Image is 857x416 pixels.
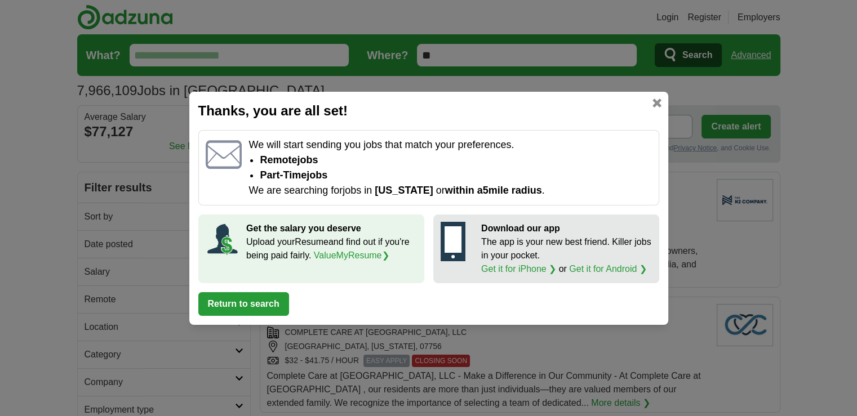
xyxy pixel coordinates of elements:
a: Get it for Android ❯ [569,264,647,274]
p: Upload your Resume and find out if you're being paid fairly. [246,235,417,262]
p: We will start sending you jobs that match your preferences. [248,137,651,153]
p: The app is your new best friend. Killer jobs in your pocket. or [481,235,652,276]
span: within a 5 mile radius [445,185,542,196]
span: [US_STATE] [375,185,433,196]
a: Get it for iPhone ❯ [481,264,556,274]
p: We are searching for jobs in or . [248,183,651,198]
li: Part-time jobs [260,168,651,183]
p: Get the salary you deserve [246,222,417,235]
a: ValueMyResume❯ [314,251,389,260]
li: Remote jobs [260,153,651,168]
h2: Thanks, you are all set! [198,101,659,121]
p: Download our app [481,222,652,235]
button: Return to search [198,292,289,316]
